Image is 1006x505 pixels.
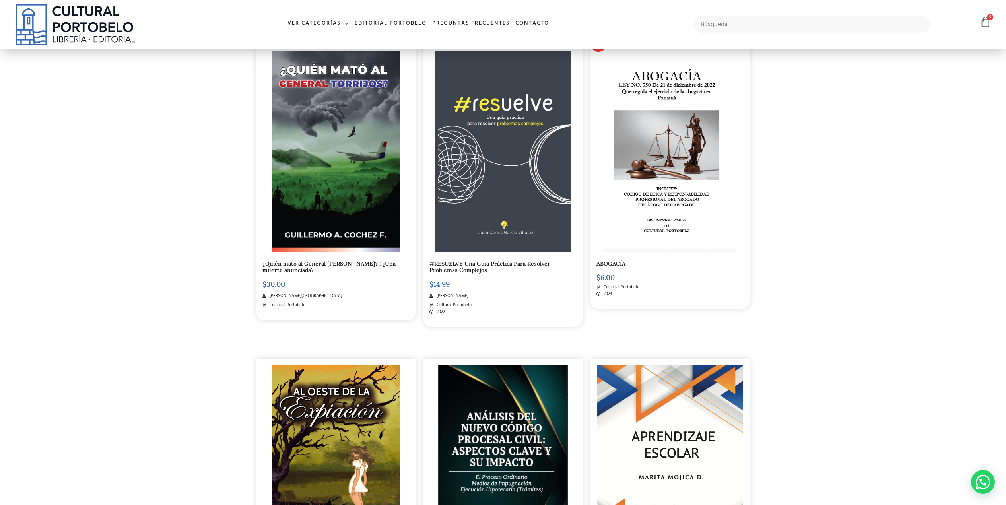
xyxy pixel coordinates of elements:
bdi: 14.99 [429,280,450,289]
span: $ [596,273,600,282]
span: Editorial Portobelo [268,302,305,309]
span: 2023 [602,291,612,297]
span: 2022 [435,309,445,315]
span: [PERSON_NAME] [435,293,468,299]
img: Portada-Cochez-Junio-2024-Ver4-(1) [272,50,400,252]
input: Búsqueda [694,16,930,33]
span: $ [262,280,266,289]
span: 0 [987,14,993,20]
bdi: 30.00 [262,280,285,289]
a: Editorial Portobelo [352,15,429,32]
a: Ver Categorías [285,15,352,32]
span: Editorial Portobelo [602,284,639,291]
a: Contacto [513,15,552,32]
a: ¿Quién mató al General [PERSON_NAME]? : ¿Una muerte anunciada? [262,260,396,274]
a: Preguntas frecuentes [429,15,513,32]
span: Cultural Portobelo [435,302,472,309]
span: $ [429,280,433,289]
span: [PERSON_NAME][GEOGRAPHIC_DATA] [268,293,342,299]
bdi: 6.00 [596,273,615,282]
a: 0 [980,16,991,28]
img: portada-resuelve-TB-AMAZON_page-0001-1.jpg [435,50,571,252]
a: #RESUELVE Una Guía Práctica Para Resolver Problemas Complejos [429,260,550,274]
img: Captura de Pantalla 2023-07-06 a la(s) 3.07.47 p. m. [604,50,736,252]
a: ABOGACÍA [596,260,625,267]
div: Contactar por WhatsApp [971,470,995,494]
